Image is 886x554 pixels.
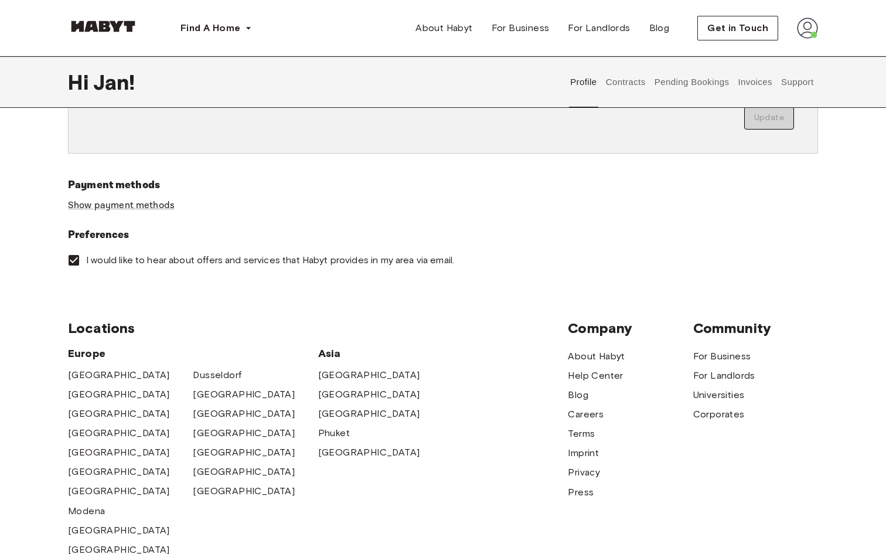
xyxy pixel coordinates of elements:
a: Terms [568,427,595,441]
div: user profile tabs [566,56,818,108]
a: Press [568,485,594,499]
a: For Landlords [558,16,639,40]
a: [GEOGRAPHIC_DATA] [68,426,170,440]
a: [GEOGRAPHIC_DATA] [68,388,170,402]
span: I would like to hear about offers and services that Habyt provides in my area via email. [86,254,454,267]
a: [GEOGRAPHIC_DATA] [68,446,170,460]
a: [GEOGRAPHIC_DATA] [193,446,295,460]
a: Modena [68,504,105,518]
a: Careers [568,407,604,422]
span: Locations [68,320,568,337]
a: [GEOGRAPHIC_DATA] [68,484,170,498]
a: [GEOGRAPHIC_DATA] [193,484,295,498]
a: Imprint [568,446,599,460]
a: [GEOGRAPHIC_DATA] [318,388,420,402]
span: For Landlords [568,21,630,35]
a: For Business [693,349,751,363]
a: Show payment methods [68,199,175,212]
a: About Habyt [568,349,625,363]
span: Blog [649,21,670,35]
a: Phuket [318,426,350,440]
a: [GEOGRAPHIC_DATA] [68,465,170,479]
a: [GEOGRAPHIC_DATA] [193,426,295,440]
span: For Business [492,21,550,35]
a: For Business [482,16,559,40]
h6: Payment methods [68,177,818,193]
img: avatar [797,18,818,39]
button: Invoices [737,56,773,108]
span: Company [568,320,693,337]
a: Help Center [568,369,623,383]
button: Find A Home [171,16,261,40]
span: Europe [68,346,318,361]
a: [GEOGRAPHIC_DATA] [68,368,170,382]
span: Find A Home [180,21,240,35]
button: Pending Bookings [653,56,731,108]
span: About Habyt [415,21,472,35]
a: Universities [693,388,745,402]
a: [GEOGRAPHIC_DATA] [318,407,420,421]
h6: Preferences [68,227,818,243]
a: Corporates [693,407,745,422]
span: Get in Touch [707,21,768,35]
a: [GEOGRAPHIC_DATA] [318,446,420,460]
a: [GEOGRAPHIC_DATA] [193,465,295,479]
span: Community [693,320,818,337]
button: Profile [569,56,599,108]
a: Dusseldorf [193,368,241,382]
a: [GEOGRAPHIC_DATA] [68,524,170,538]
img: Habyt [68,21,138,32]
a: Blog [568,388,588,402]
a: Privacy [568,465,600,480]
a: [GEOGRAPHIC_DATA] [193,388,295,402]
a: About Habyt [406,16,482,40]
span: Jan ! [93,70,135,94]
a: [GEOGRAPHIC_DATA] [318,368,420,382]
a: [GEOGRAPHIC_DATA] [193,407,295,421]
span: Hi [68,70,93,94]
button: Get in Touch [697,16,778,40]
span: Asia [318,346,443,361]
a: [GEOGRAPHIC_DATA] [68,407,170,421]
button: Contracts [604,56,647,108]
a: Blog [640,16,679,40]
a: For Landlords [693,369,755,383]
button: Support [779,56,815,108]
